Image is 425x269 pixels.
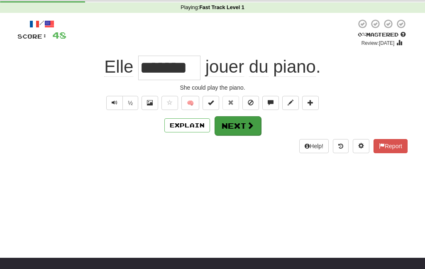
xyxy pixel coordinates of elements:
[203,96,219,110] button: Set this sentence to 100% Mastered (alt+m)
[356,31,408,39] div: Mastered
[17,33,47,40] span: Score:
[200,57,321,77] span: .
[215,116,261,135] button: Next
[302,96,319,110] button: Add to collection (alt+a)
[205,57,244,77] span: jouer
[104,57,133,77] span: Elle
[122,96,138,110] button: ½
[249,57,269,77] span: du
[105,96,138,110] div: Text-to-speech controls
[242,96,259,110] button: Ignore sentence (alt+i)
[17,83,408,92] div: She could play the piano.
[333,139,349,153] button: Round history (alt+y)
[282,96,299,110] button: Edit sentence (alt+d)
[299,139,329,153] button: Help!
[164,118,210,132] button: Explain
[199,5,244,10] strong: Fast Track Level 1
[358,31,366,38] span: 0 %
[273,57,316,77] span: piano
[142,96,158,110] button: Show image (alt+x)
[361,40,395,46] small: Review: [DATE]
[181,96,199,110] button: 🧠
[106,96,123,110] button: Play sentence audio (ctl+space)
[262,96,279,110] button: Discuss sentence (alt+u)
[161,96,178,110] button: Favorite sentence (alt+f)
[17,19,66,29] div: /
[222,96,239,110] button: Reset to 0% Mastered (alt+r)
[52,30,66,40] span: 48
[374,139,408,153] button: Report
